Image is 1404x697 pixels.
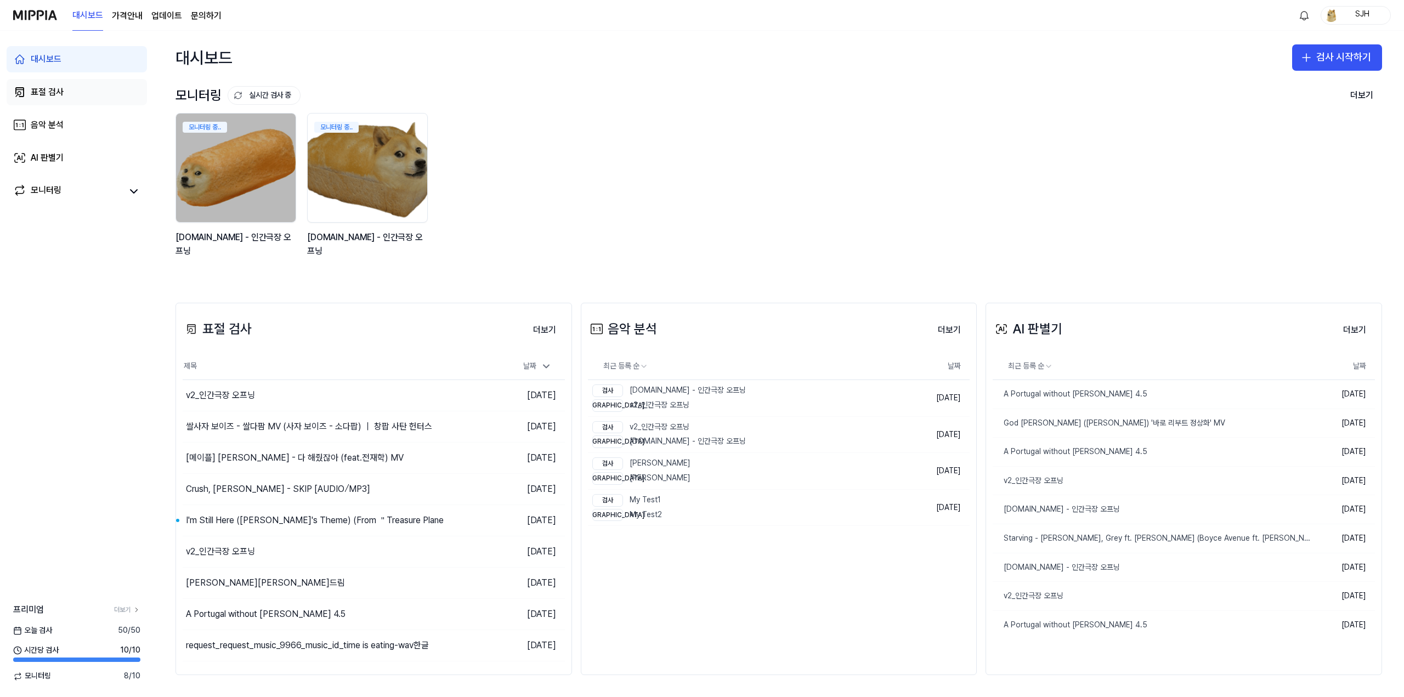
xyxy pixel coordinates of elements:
[592,399,746,412] div: v2_인간극장 오프닝
[183,319,252,339] div: 표절 검사
[186,420,432,433] div: 쌀사자 보이즈 - 쌀다팜 MV (사자 보이즈 - 소다팝) ｜ 창팝 사탄 헌터스
[592,435,746,448] div: [DOMAIN_NAME] - 인간극장 오프닝
[186,451,404,464] div: [메이플] [PERSON_NAME] - 다 해줬잖아 (feat.전재학) MV
[7,79,147,105] a: 표절 검사
[308,114,427,222] img: backgroundIamge
[31,184,61,199] div: 모니터링
[929,318,970,341] a: 더보기
[1311,380,1375,409] td: [DATE]
[1311,409,1375,438] td: [DATE]
[993,475,1063,486] div: v2_인간극장 오프닝
[993,418,1225,429] div: God [PERSON_NAME] ([PERSON_NAME]) '바로 리부트 정상화' MV
[993,389,1147,400] div: A Portugal without [PERSON_NAME] 4.5
[1311,582,1375,611] td: [DATE]
[186,483,370,496] div: Crush, [PERSON_NAME] - SKIP [AUDIO⧸MP3]
[307,113,430,270] a: 모니터링 중..backgroundIamge[DOMAIN_NAME] - 인간극장 오프닝
[175,230,298,258] div: [DOMAIN_NAME] - 인간극장 오프닝
[183,122,227,133] div: 모니터링 중..
[1311,466,1375,495] td: [DATE]
[114,605,140,615] a: 더보기
[993,467,1311,495] a: v2_인간극장 오프닝
[993,611,1311,639] a: A Portugal without [PERSON_NAME] 4.5
[31,118,64,132] div: 음악 분석
[186,608,346,621] div: A Portugal without [PERSON_NAME] 4.5
[893,489,970,526] td: [DATE]
[469,568,565,599] td: [DATE]
[175,42,233,73] div: 대시보드
[175,113,298,270] a: 모니터링 중..backgroundIamge[DOMAIN_NAME] - 인간극장 오프닝
[588,417,893,453] a: 검사v2_인간극장 오프닝[DEMOGRAPHIC_DATA][DOMAIN_NAME] - 인간극장 오프닝
[993,582,1311,610] a: v2_인간극장 오프닝
[1334,319,1375,341] button: 더보기
[592,509,623,522] div: [DEMOGRAPHIC_DATA]
[124,671,140,682] span: 8 / 10
[469,630,565,661] td: [DATE]
[175,85,301,106] div: 모니터링
[1311,553,1375,582] td: [DATE]
[588,490,893,526] a: 검사My Test1[DEMOGRAPHIC_DATA]My Test2
[592,384,623,397] div: 검사
[469,380,565,411] td: [DATE]
[1311,610,1375,639] td: [DATE]
[592,494,623,507] div: 검사
[993,562,1120,573] div: [DOMAIN_NAME] - 인간극장 오프닝
[7,112,147,138] a: 음악 분석
[13,625,52,636] span: 오늘 검사
[469,505,565,536] td: [DATE]
[1341,84,1382,106] button: 더보기
[993,446,1147,457] div: A Portugal without [PERSON_NAME] 4.5
[176,114,296,222] img: backgroundIamge
[519,358,556,375] div: 날짜
[592,399,623,412] div: [DEMOGRAPHIC_DATA]
[72,1,103,31] a: 대시보드
[993,438,1311,466] a: A Portugal without [PERSON_NAME] 4.5
[592,472,623,485] div: [DEMOGRAPHIC_DATA]
[893,416,970,453] td: [DATE]
[1298,9,1311,22] img: 알림
[228,86,301,105] button: 실시간 검사 중
[31,53,61,66] div: 대시보드
[993,533,1311,544] div: Starving - [PERSON_NAME], Grey ft. [PERSON_NAME] (Boyce Avenue ft. [PERSON_NAME] cover) on Spotif...
[186,545,255,558] div: v2_인간극장 오프닝
[592,384,746,397] div: [DOMAIN_NAME] - 인간극장 오프닝
[1311,354,1375,380] th: 날짜
[183,354,469,380] th: 제목
[893,380,970,417] td: [DATE]
[588,319,657,339] div: 음악 분석
[993,591,1063,602] div: v2_인간극장 오프닝
[1324,9,1338,22] img: profile
[993,524,1311,553] a: Starving - [PERSON_NAME], Grey ft. [PERSON_NAME] (Boyce Avenue ft. [PERSON_NAME] cover) on Spotif...
[993,319,1062,339] div: AI 판별기
[186,514,444,527] div: I'm Still Here ([PERSON_NAME]'s Theme) (From ＂Treasure Plane
[592,509,662,522] div: My Test2
[993,504,1120,515] div: [DOMAIN_NAME] - 인간극장 오프닝
[469,536,565,568] td: [DATE]
[993,553,1311,582] a: [DOMAIN_NAME] - 인간극장 오프닝
[592,435,623,448] div: [DEMOGRAPHIC_DATA]
[893,453,970,490] td: [DATE]
[993,620,1147,631] div: A Portugal without [PERSON_NAME] 4.5
[186,639,429,652] div: request_request_music_9966_music_id_time is eating-wav한글
[1334,318,1375,341] a: 더보기
[993,409,1311,438] a: God [PERSON_NAME] ([PERSON_NAME]) '바로 리부트 정상화' MV
[588,380,893,416] a: 검사[DOMAIN_NAME] - 인간극장 오프닝[DEMOGRAPHIC_DATA]v2_인간극장 오프닝
[1341,9,1384,21] div: SJH
[993,380,1311,409] a: A Portugal without [PERSON_NAME] 4.5
[31,86,64,99] div: 표절 검사
[469,474,565,505] td: [DATE]
[929,319,970,341] button: 더보기
[592,457,623,470] div: 검사
[469,443,565,474] td: [DATE]
[1321,6,1391,25] button: profileSJH
[1311,438,1375,467] td: [DATE]
[112,9,143,22] button: 가격안내
[191,9,222,22] a: 문의하기
[1311,524,1375,553] td: [DATE]
[592,494,662,507] div: My Test1
[524,319,565,341] button: 더보기
[13,645,59,656] span: 시간당 검사
[588,453,893,489] a: 검사[PERSON_NAME][DEMOGRAPHIC_DATA][PERSON_NAME]
[469,411,565,443] td: [DATE]
[186,389,255,402] div: v2_인간극장 오프닝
